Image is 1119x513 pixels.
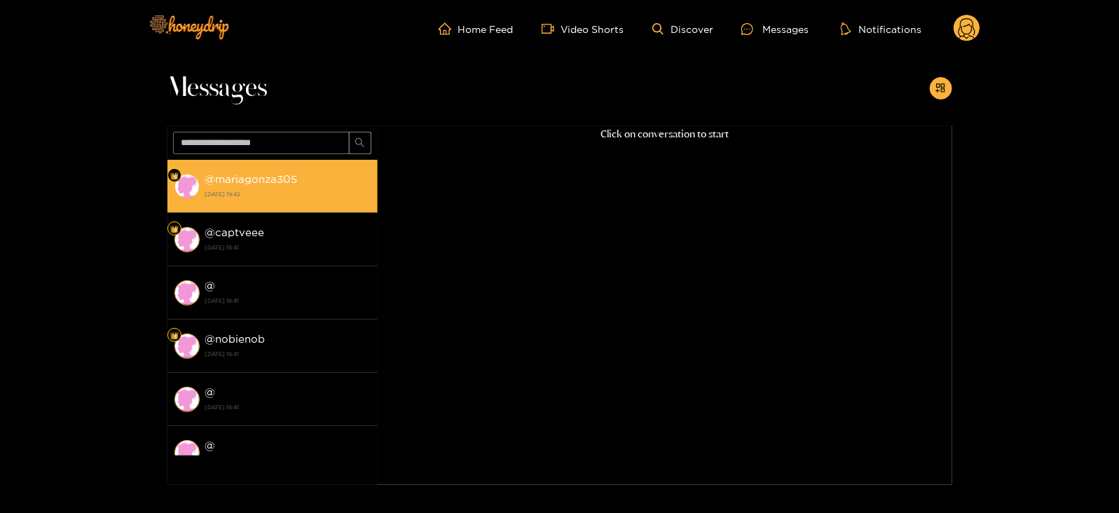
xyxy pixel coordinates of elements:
img: Fan Level [170,225,179,233]
a: Video Shorts [542,22,624,35]
img: conversation [174,334,200,359]
button: appstore-add [930,77,952,100]
strong: @ [205,386,216,398]
img: Fan Level [170,172,179,180]
div: Messages [741,21,809,37]
strong: @ nobienob [205,333,266,345]
img: conversation [174,440,200,465]
img: conversation [174,387,200,412]
img: conversation [174,174,200,199]
img: Fan Level [170,331,179,340]
span: appstore-add [935,83,946,95]
span: home [439,22,458,35]
strong: [DATE] 16:41 [205,348,371,360]
strong: [DATE] 19:42 [205,188,371,200]
button: Notifications [837,22,926,36]
button: search [349,132,371,154]
img: conversation [174,227,200,252]
strong: @ [205,439,216,451]
a: Home Feed [439,22,514,35]
p: Click on conversation to start [378,126,952,142]
strong: [DATE] 12:09 [205,454,371,467]
span: search [355,137,365,149]
span: Messages [167,71,268,105]
strong: @ captveee [205,226,265,238]
strong: [DATE] 16:41 [205,241,371,254]
strong: @ mariagonza305 [205,173,298,185]
a: Discover [652,23,713,35]
strong: [DATE] 16:41 [205,294,371,307]
span: video-camera [542,22,561,35]
strong: @ [205,280,216,292]
strong: [DATE] 16:41 [205,401,371,413]
img: conversation [174,280,200,306]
